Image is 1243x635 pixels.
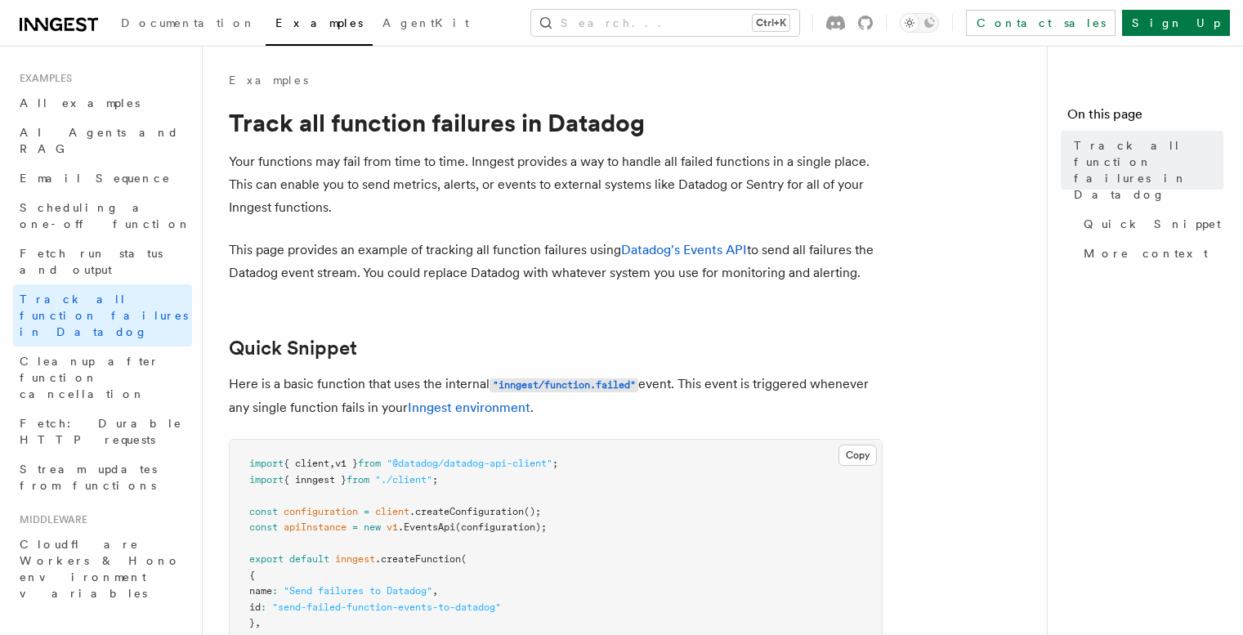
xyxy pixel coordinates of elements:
span: Quick Snippet [1084,216,1221,232]
span: Stream updates from functions [20,463,157,492]
span: "Send failures to Datadog" [284,585,432,597]
span: Examples [13,72,72,85]
span: Cloudflare Workers & Hono environment variables [20,538,181,600]
span: "./client" [375,474,432,485]
span: Email Sequence [20,172,171,185]
span: (configuration); [455,521,547,533]
span: Cleanup after function cancellation [20,355,159,400]
a: Examples [266,5,373,46]
span: ; [552,458,558,469]
span: Fetch: Durable HTTP requests [20,417,182,446]
p: This page provides an example of tracking all function failures using to send all failures the Da... [229,239,883,284]
a: Documentation [111,5,266,44]
p: Here is a basic function that uses the internal event. This event is triggered whenever any singl... [229,373,883,419]
a: Inngest environment [408,400,530,415]
span: id [249,601,261,613]
a: Quick Snippet [1077,209,1223,239]
span: = [352,521,358,533]
button: Search...Ctrl+K [531,10,799,36]
span: "send-failed-function-events-to-datadog" [272,601,501,613]
span: : [272,585,278,597]
span: default [289,553,329,565]
a: Track all function failures in Datadog [1067,131,1223,209]
a: Datadog's Events API [621,242,747,257]
span: inngest [335,553,375,565]
a: More context [1077,239,1223,268]
span: } [249,617,255,628]
span: All examples [20,96,140,110]
span: More context [1084,245,1208,262]
span: ( [461,553,467,565]
code: "inngest/function.failed" [490,378,638,392]
span: , [255,617,261,628]
span: const [249,521,278,533]
span: Scheduling a one-off function [20,201,191,230]
span: Track all function failures in Datadog [1074,137,1223,203]
span: , [329,458,335,469]
a: Track all function failures in Datadog [13,284,192,347]
kbd: Ctrl+K [753,15,789,31]
span: v1 } [335,458,358,469]
span: new [364,521,381,533]
a: AgentKit [373,5,479,44]
a: Examples [229,72,308,88]
a: Quick Snippet [229,337,357,360]
a: Fetch run status and output [13,239,192,284]
span: ; [432,474,438,485]
span: name [249,585,272,597]
a: Scheduling a one-off function [13,193,192,239]
span: { inngest } [284,474,347,485]
span: , [432,585,438,597]
span: "@datadog/datadog-api-client" [387,458,552,469]
span: { [249,570,255,581]
span: AI Agents and RAG [20,126,179,155]
span: apiInstance [284,521,347,533]
span: Middleware [13,513,87,526]
span: (); [524,506,541,517]
a: Cloudflare Workers & Hono environment variables [13,530,192,608]
a: Contact sales [966,10,1116,36]
span: const [249,506,278,517]
a: Sign Up [1122,10,1230,36]
span: AgentKit [382,16,469,29]
a: Cleanup after function cancellation [13,347,192,409]
button: Copy [838,445,877,466]
span: Documentation [121,16,256,29]
a: AI Agents and RAG [13,118,192,163]
span: import [249,458,284,469]
span: client [375,506,409,517]
h1: Track all function failures in Datadog [229,108,883,137]
h4: On this page [1067,105,1223,131]
a: "inngest/function.failed" [490,376,638,391]
a: All examples [13,88,192,118]
button: Toggle dark mode [900,13,939,33]
a: Email Sequence [13,163,192,193]
span: { client [284,458,329,469]
span: from [358,458,381,469]
p: Your functions may fail from time to time. Inngest provides a way to handle all failed functions ... [229,150,883,219]
span: Track all function failures in Datadog [20,293,188,338]
span: : [261,601,266,613]
span: .EventsApi [398,521,455,533]
span: .createConfiguration [409,506,524,517]
span: v1 [387,521,398,533]
a: Stream updates from functions [13,454,192,500]
span: .createFunction [375,553,461,565]
span: Examples [275,16,363,29]
span: Fetch run status and output [20,247,163,276]
span: configuration [284,506,358,517]
span: from [347,474,369,485]
span: import [249,474,284,485]
span: = [364,506,369,517]
a: Fetch: Durable HTTP requests [13,409,192,454]
span: export [249,553,284,565]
